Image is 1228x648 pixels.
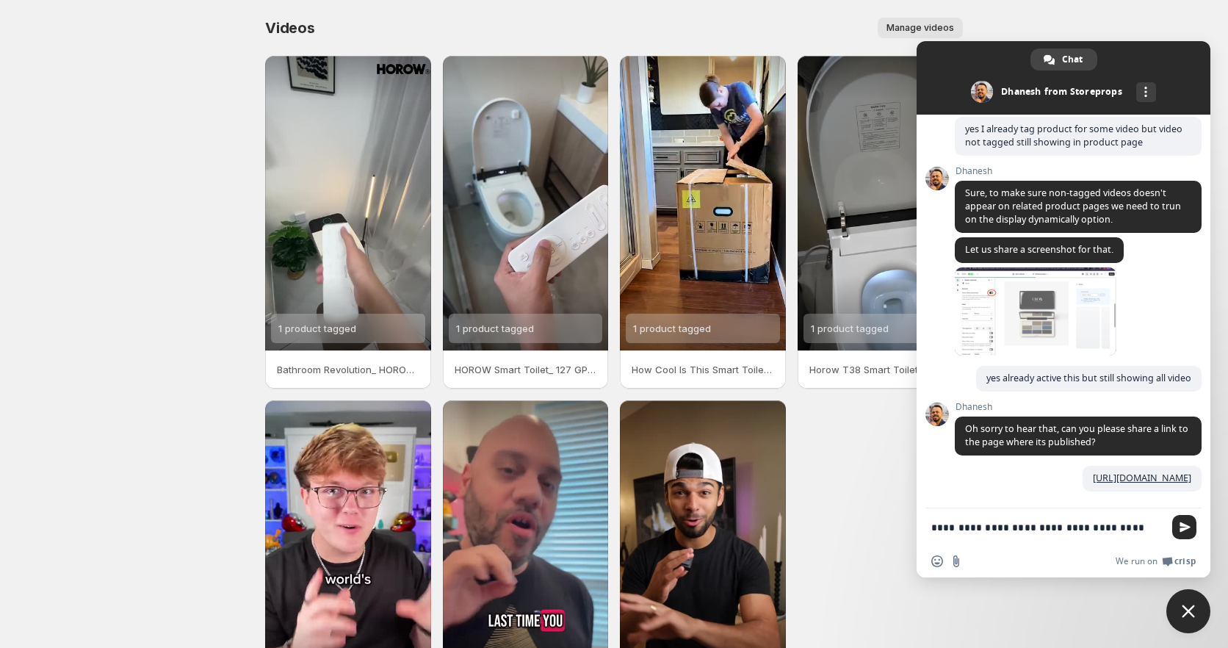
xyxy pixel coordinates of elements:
a: [URL][DOMAIN_NAME] [1093,472,1191,484]
div: More channels [1136,82,1156,102]
span: 1 product tagged [456,323,534,334]
span: Chat [1062,48,1083,71]
span: Dhanesh [955,402,1202,412]
button: Manage videos [878,18,963,38]
span: Manage videos [886,22,954,34]
span: Let us share a screenshot for that. [965,243,1113,256]
textarea: Compose your message... [931,521,1163,534]
div: Close chat [1166,589,1210,633]
span: Videos [265,19,315,37]
span: yes already active this but still showing all video [986,372,1191,384]
p: Bathroom Revolution_ HOROW T38 Smart Toilets Bidets for a Cleaner Home toilet bathroom shorts [277,362,419,377]
span: Sure, to make sure non-tagged videos doesn't appear on related product pages we need to trun on t... [965,187,1181,226]
p: HOROW Smart Toilet_ 127 GPF in White with Backlid Auto Flush Warm Air Dryer Bubble Infusion Wash [455,362,597,377]
p: How Cool Is This Smart Toilet fok horow smarttoilet [632,362,774,377]
span: We run on [1116,555,1157,567]
span: Send a file [950,555,962,567]
div: Chat [1030,48,1097,71]
p: Horow T38 Smart Toilet [809,362,952,377]
span: 1 product tagged [278,323,356,334]
span: Insert an emoji [931,555,943,567]
span: Oh sorry to hear that, can you please share a link to the page where its published? [965,422,1188,448]
span: 1 product tagged [633,323,711,334]
a: We run onCrisp [1116,555,1196,567]
span: Dhanesh [955,166,1202,176]
span: Send [1172,515,1196,539]
span: yes I already tag product for some video but video not tagged still showing in product page [965,123,1182,148]
span: 1 product tagged [811,323,889,334]
span: Crisp [1174,555,1196,567]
